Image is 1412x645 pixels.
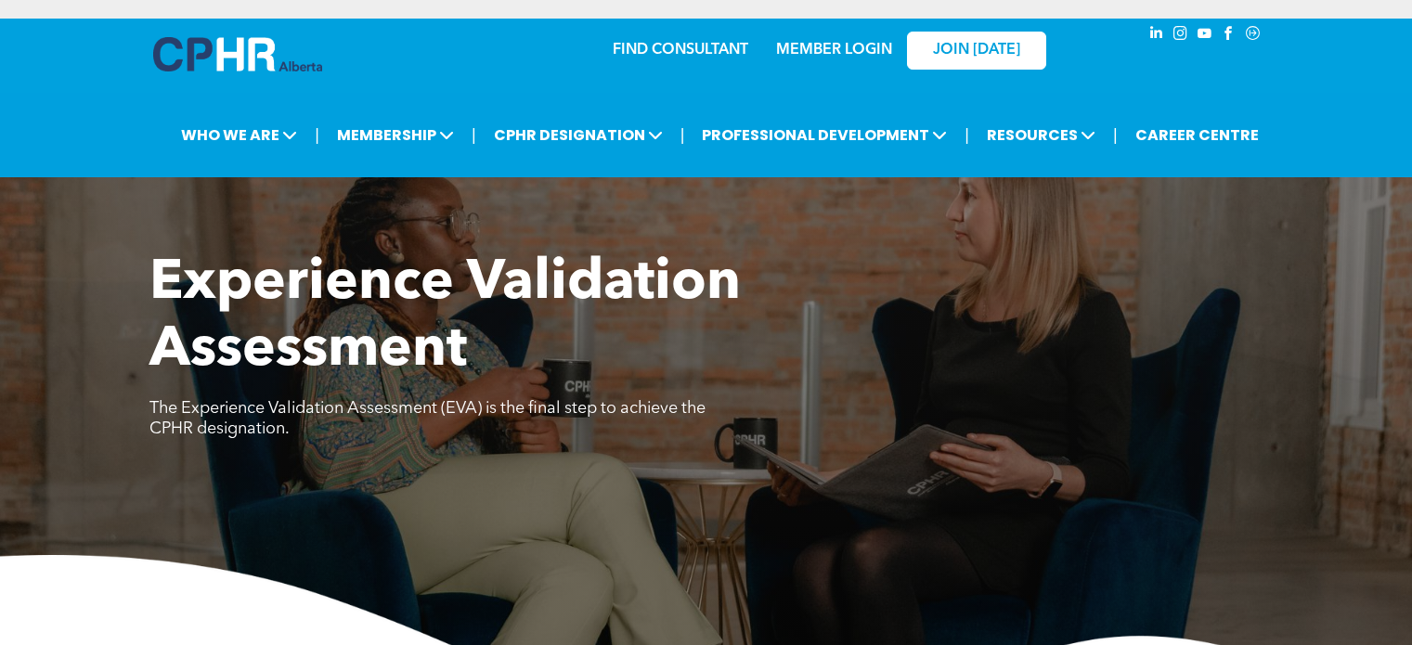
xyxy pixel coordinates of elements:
li: | [472,116,476,154]
a: Social network [1243,23,1263,48]
span: PROFESSIONAL DEVELOPMENT [696,118,952,152]
a: linkedin [1146,23,1167,48]
a: youtube [1195,23,1215,48]
a: CAREER CENTRE [1130,118,1264,152]
span: CPHR DESIGNATION [488,118,668,152]
li: | [680,116,685,154]
li: | [965,116,969,154]
span: Experience Validation Assessment [149,256,741,379]
img: A blue and white logo for cp alberta [153,37,322,71]
a: instagram [1171,23,1191,48]
a: facebook [1219,23,1239,48]
a: MEMBER LOGIN [776,43,892,58]
span: WHO WE ARE [175,118,303,152]
span: MEMBERSHIP [331,118,460,152]
span: The Experience Validation Assessment (EVA) is the final step to achieve the CPHR designation. [149,400,706,437]
span: JOIN [DATE] [933,42,1020,59]
a: FIND CONSULTANT [613,43,748,58]
li: | [315,116,319,154]
a: JOIN [DATE] [907,32,1046,70]
span: RESOURCES [981,118,1101,152]
li: | [1113,116,1118,154]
